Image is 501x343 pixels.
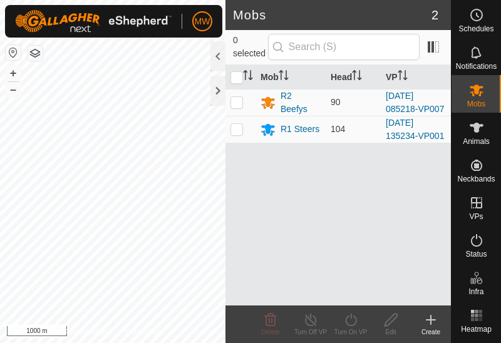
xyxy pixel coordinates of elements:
[28,46,43,61] button: Map Layers
[386,91,444,114] a: [DATE] 085218-VP007
[331,97,341,107] span: 90
[233,8,431,23] h2: Mobs
[467,100,485,108] span: Mobs
[125,327,162,338] a: Contact Us
[431,6,438,24] span: 2
[256,65,326,90] th: Mob
[469,213,483,220] span: VPs
[463,138,490,145] span: Animals
[458,25,493,33] span: Schedules
[381,65,451,90] th: VP
[6,82,21,97] button: –
[195,15,210,28] span: MW
[243,72,253,82] p-sorticon: Activate to sort
[457,175,495,183] span: Neckbands
[281,90,321,116] div: R2 Beefys
[6,66,21,81] button: +
[398,72,408,82] p-sorticon: Activate to sort
[468,288,483,295] span: Infra
[281,123,319,136] div: R1 Steers
[331,327,371,337] div: Turn On VP
[411,327,451,337] div: Create
[326,65,381,90] th: Head
[6,45,21,60] button: Reset Map
[268,34,420,60] input: Search (S)
[15,10,172,33] img: Gallagher Logo
[262,329,280,335] span: Delete
[386,118,444,141] a: [DATE] 135234-VP001
[461,325,492,333] span: Heatmap
[331,124,345,134] span: 104
[233,34,268,60] span: 0 selected
[279,72,289,82] p-sorticon: Activate to sort
[63,327,110,338] a: Privacy Policy
[371,327,411,337] div: Edit
[352,72,362,82] p-sorticon: Activate to sort
[456,63,497,70] span: Notifications
[465,250,487,258] span: Status
[291,327,331,337] div: Turn Off VP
